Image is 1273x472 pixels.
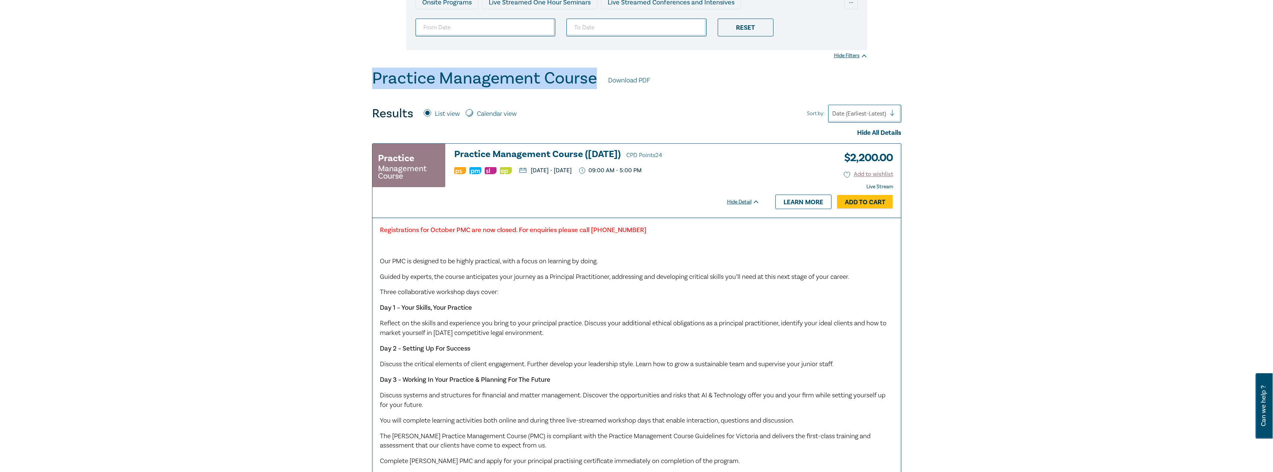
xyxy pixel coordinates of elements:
[844,170,893,179] button: Add to wishlist
[380,257,598,266] span: Our PMC is designed to be highly practical, with a focus on learning by doing.
[834,52,867,59] div: Hide Filters
[839,149,893,166] h3: $ 2,200.00
[519,167,572,173] p: [DATE] - [DATE]
[372,69,597,88] h1: Practice Management Course
[775,195,831,209] a: Learn more
[380,288,498,296] span: Three collaborative workshop days cover:
[378,152,414,165] h3: Practice
[500,167,512,174] img: Ethics & Professional Responsibility
[435,109,460,119] label: List view
[416,19,556,36] input: From Date
[380,226,646,234] strong: Registrations for October PMC are now closed. For enquiries please call [PHONE_NUMBER]
[537,13,623,27] div: Pre-Recorded Webcasts
[372,128,901,138] div: Hide All Details
[380,344,470,353] strong: Day 2 – Setting Up For Success
[380,391,885,409] span: Discuss systems and structures for financial and matter management. Discover the opportunities an...
[608,76,650,85] a: Download PDF
[566,19,707,36] input: To Date
[380,273,849,281] span: Guided by experts, the course anticipates your journey as a Principal Practitioner, addressing an...
[579,167,642,174] p: 09:00 AM - 5:00 PM
[454,167,466,174] img: Professional Skills
[380,375,550,384] strong: Day 3 – Working In Your Practice & Planning For The Future
[380,457,740,465] span: Complete [PERSON_NAME] PMC and apply for your principal practising certificate immediately on com...
[832,110,834,118] input: Sort by
[477,109,517,119] label: Calendar view
[469,167,481,174] img: Practice Management & Business Skills
[727,198,768,206] div: Hide Detail
[718,19,773,36] div: Reset
[837,195,893,209] a: Add to Cart
[380,432,870,450] span: The [PERSON_NAME] Practice Management Course (PMC) is compliant with the Practice Management Cour...
[380,360,834,368] span: Discuss the critical elements of client engagement. Further develop your leadership style. Learn ...
[416,13,533,27] div: Live Streamed Practical Workshops
[626,13,708,27] div: 10 CPD Point Packages
[380,303,472,312] strong: Day 1 – Your Skills, Your Practice
[378,165,440,180] small: Management Course
[626,152,662,159] span: CPD Points 24
[454,149,760,160] a: Practice Management Course ([DATE]) CPD Points24
[372,106,413,121] h4: Results
[807,110,824,118] span: Sort by:
[711,13,780,27] div: National Programs
[485,167,497,174] img: Substantive Law
[1260,378,1267,434] span: Can we help ?
[866,183,893,190] strong: Live Stream
[380,416,794,425] span: You will complete learning activities both online and during three live-streamed workshop days th...
[454,149,760,160] h3: Practice Management Course ([DATE])
[380,319,886,337] span: Reflect on the skills and experience you bring to your principal practice. Discuss your additiona...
